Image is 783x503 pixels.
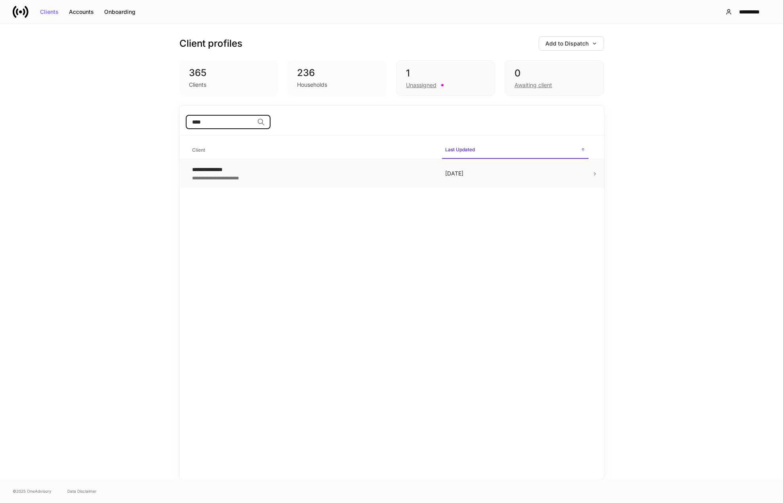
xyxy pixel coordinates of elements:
div: Households [297,81,327,89]
div: Clients [40,9,59,15]
a: Data Disclaimer [67,488,97,494]
div: Unassigned [406,81,436,89]
div: 1 [406,67,485,80]
div: Add to Dispatch [545,41,597,46]
div: Accounts [69,9,94,15]
div: 236 [297,67,377,79]
span: Client [189,142,436,158]
div: 0 [514,67,594,80]
div: 1Unassigned [396,60,495,96]
span: © 2025 OneAdvisory [13,488,51,494]
div: Awaiting client [514,81,552,89]
button: Accounts [64,6,99,18]
h6: Client [192,146,205,154]
button: Onboarding [99,6,141,18]
button: Add to Dispatch [539,36,604,51]
span: Last Updated [442,142,589,159]
div: 0Awaiting client [505,60,604,96]
div: Onboarding [104,9,135,15]
div: Clients [189,81,206,89]
h3: Client profiles [179,37,242,50]
h6: Last Updated [445,146,475,153]
div: 365 [189,67,269,79]
p: [DATE] [445,170,585,177]
button: Clients [35,6,64,18]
